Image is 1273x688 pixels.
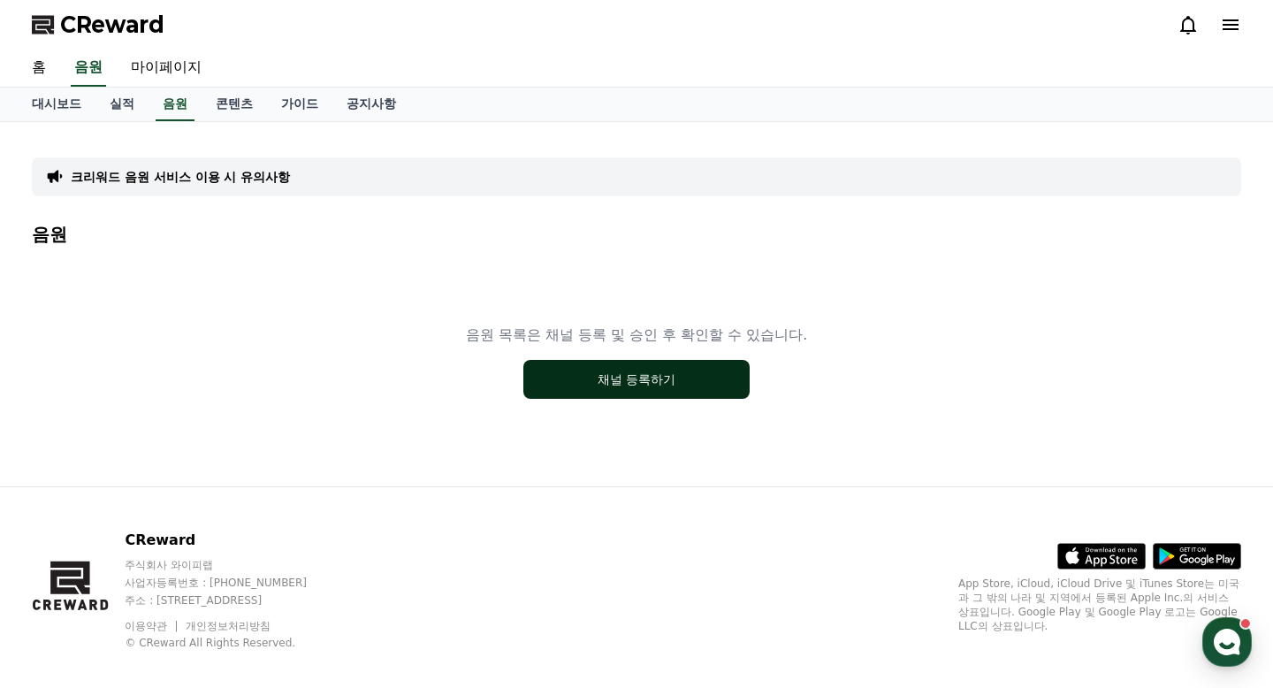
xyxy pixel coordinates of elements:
a: 대시보드 [18,88,95,121]
span: Settings [262,568,305,582]
p: 음원 목록은 채널 등록 및 승인 후 확인할 수 있습니다. [466,325,808,346]
a: 음원 [156,88,194,121]
p: 사업자등록번호 : [PHONE_NUMBER] [125,576,340,590]
span: Messages [147,569,199,583]
h4: 음원 [32,225,1241,244]
button: 채널 등록하기 [523,360,750,399]
a: 공지사항 [332,88,410,121]
a: 음원 [71,50,106,87]
span: Home [45,568,76,582]
a: 개인정보처리방침 [186,620,271,632]
p: CReward [125,530,340,551]
a: Home [5,541,117,585]
a: CReward [32,11,164,39]
a: Messages [117,541,228,585]
a: 콘텐츠 [202,88,267,121]
p: App Store, iCloud, iCloud Drive 및 iTunes Store는 미국과 그 밖의 나라 및 지역에서 등록된 Apple Inc.의 서비스 상표입니다. Goo... [958,577,1241,633]
a: 가이드 [267,88,332,121]
a: 크리워드 음원 서비스 이용 시 유의사항 [71,168,290,186]
a: Settings [228,541,339,585]
p: 주소 : [STREET_ADDRESS] [125,593,340,608]
p: © CReward All Rights Reserved. [125,636,340,650]
span: CReward [60,11,164,39]
a: 이용약관 [125,620,180,632]
a: 홈 [18,50,60,87]
p: 주식회사 와이피랩 [125,558,340,572]
a: 마이페이지 [117,50,216,87]
a: 실적 [95,88,149,121]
